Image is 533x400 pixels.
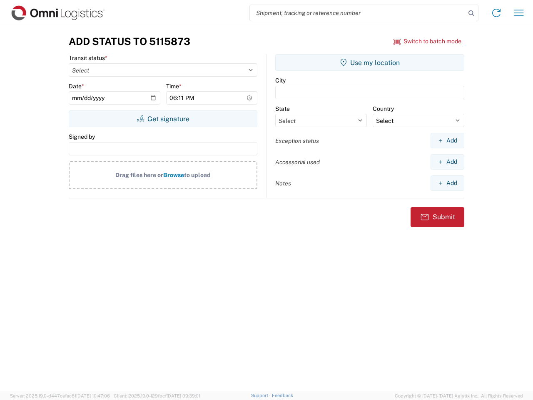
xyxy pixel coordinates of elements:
[251,393,272,398] a: Support
[69,82,84,90] label: Date
[275,158,320,166] label: Accessorial used
[166,82,182,90] label: Time
[163,172,184,178] span: Browse
[10,393,110,398] span: Server: 2025.19.0-d447cefac8f
[76,393,110,398] span: [DATE] 10:47:06
[114,393,200,398] span: Client: 2025.19.0-129fbcf
[373,105,394,112] label: Country
[272,393,293,398] a: Feedback
[411,207,464,227] button: Submit
[275,105,290,112] label: State
[275,54,464,71] button: Use my location
[275,77,286,84] label: City
[167,393,200,398] span: [DATE] 09:39:01
[69,110,257,127] button: Get signature
[250,5,466,21] input: Shipment, tracking or reference number
[115,172,163,178] span: Drag files here or
[275,137,319,145] label: Exception status
[431,154,464,170] button: Add
[431,133,464,148] button: Add
[431,175,464,191] button: Add
[184,172,211,178] span: to upload
[395,392,523,400] span: Copyright © [DATE]-[DATE] Agistix Inc., All Rights Reserved
[275,180,291,187] label: Notes
[69,133,95,140] label: Signed by
[394,35,461,48] button: Switch to batch mode
[69,35,190,47] h3: Add Status to 5115873
[69,54,107,62] label: Transit status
